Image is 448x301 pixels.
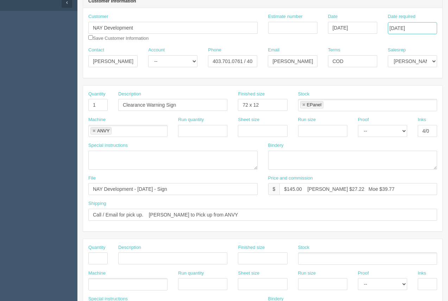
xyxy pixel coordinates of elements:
input: Enter customer name [88,22,258,34]
label: Account [148,47,165,54]
label: Bindery [268,142,284,149]
label: Inks [418,270,426,277]
label: Stock [298,244,310,251]
label: Phone [208,47,221,54]
label: Sheet size [238,117,259,123]
label: Shipping [88,200,106,207]
label: Description [118,244,141,251]
label: Run size [298,117,316,123]
label: Finished size [238,91,265,98]
label: File [88,175,96,182]
label: Quantity [88,91,105,98]
label: Date [328,13,337,20]
label: Salesrep [388,47,406,54]
label: Proof [358,270,369,277]
label: Email [268,47,279,54]
label: Description [118,91,141,98]
div: $ [268,183,280,195]
div: Save Customer Information [88,13,258,42]
label: Quantity [88,244,105,251]
label: Machine [88,270,106,277]
label: Estimate number [268,13,303,20]
label: Customer [88,13,108,20]
label: Inks [418,117,426,123]
label: Finished size [238,244,265,251]
div: EPanel [307,102,322,107]
label: Run quantity [178,117,204,123]
label: Date required [388,13,416,20]
label: Contact [88,47,104,54]
div: ANVY [97,128,109,133]
label: Special instructions [88,142,128,149]
label: Run size [298,270,316,277]
label: Proof [358,117,369,123]
label: Run quantity [178,270,204,277]
label: Sheet size [238,270,259,277]
label: Price and commission [268,175,313,182]
label: Terms [328,47,340,54]
label: Stock [298,91,310,98]
label: Machine [88,117,106,123]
